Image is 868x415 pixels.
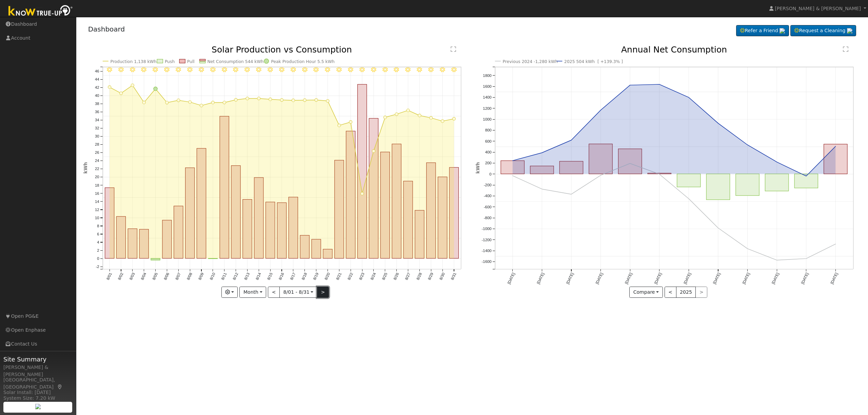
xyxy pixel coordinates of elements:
rect: onclick="" [277,203,286,258]
text: 2 [97,248,99,252]
rect: onclick="" [392,144,401,258]
i: 8/21 - Clear [336,67,341,72]
circle: onclick="" [360,192,363,195]
circle: onclick="" [540,151,544,154]
i: 8/02 - Clear [118,67,123,72]
circle: onclick="" [805,257,808,260]
rect: onclick="" [794,174,818,188]
circle: onclick="" [280,99,283,102]
text: [DATE] [712,272,721,285]
text: 8/29 [427,272,434,281]
text: kWh [475,162,480,174]
i: 8/05 - Clear [153,67,158,72]
circle: onclick="" [142,101,145,104]
text: 36 [95,110,99,114]
a: Map [57,384,63,390]
rect: onclick="" [765,174,789,191]
circle: onclick="" [119,92,122,95]
text: 8/28 [416,272,422,281]
circle: onclick="" [200,104,203,107]
circle: onclick="" [775,259,778,262]
circle: onclick="" [775,161,778,164]
circle: onclick="" [418,114,421,117]
i: 8/28 - Clear [417,67,422,72]
i: 8/25 - Clear [382,67,387,72]
i: 8/13 - Clear [244,67,250,72]
circle: onclick="" [315,99,318,102]
span: [PERSON_NAME] & [PERSON_NAME] [775,6,861,11]
circle: onclick="" [746,247,749,250]
text: 8/15 [266,272,273,281]
text: 8/13 [243,272,250,281]
text:  [450,46,456,53]
rect: onclick="" [289,197,298,258]
text: 8/24 [370,272,376,281]
text: 18 [95,183,99,187]
circle: onclick="" [717,122,720,125]
circle: onclick="" [570,193,573,196]
text:  [843,46,848,53]
circle: onclick="" [687,96,690,99]
i: 8/14 - Clear [256,67,261,72]
rect: onclick="" [736,174,759,196]
text: [DATE] [507,272,516,285]
text: 6 [97,232,99,236]
rect: onclick="" [174,206,183,258]
circle: onclick="" [131,84,134,87]
i: 8/29 - Clear [428,67,433,72]
text: [DATE] [683,272,692,285]
circle: onclick="" [834,243,837,246]
rect: onclick="" [707,174,730,200]
span: Site Summary [3,355,73,364]
i: 8/22 - Clear [348,67,353,72]
a: Dashboard [88,25,125,33]
circle: onclick="" [407,109,410,112]
rect: onclick="" [151,258,160,260]
text: 8/10 [209,272,216,281]
rect: onclick="" [300,235,309,258]
circle: onclick="" [257,97,260,100]
text: 12 [95,208,99,212]
i: 8/27 - Clear [405,67,410,72]
text: -400 [484,194,492,198]
text: 600 [485,139,492,143]
i: 8/23 - Clear [359,67,364,72]
a: Request a Cleaning [790,25,856,37]
text: [DATE] [830,272,839,285]
rect: onclick="" [231,166,240,258]
rect: onclick="" [618,149,642,174]
text: 10 [95,216,99,220]
button: < [268,287,280,298]
text: -1400 [482,249,492,253]
text: 8/04 [140,272,147,281]
text: 0 [489,172,491,176]
circle: onclick="" [326,100,329,103]
text: 1600 [483,84,491,88]
circle: onclick="" [395,113,398,116]
text: 0 [97,256,99,261]
circle: onclick="" [349,121,352,124]
rect: onclick="" [824,144,847,174]
circle: onclick="" [599,109,602,112]
text: 24 [95,159,99,163]
rect: onclick="" [105,188,114,258]
rect: onclick="" [128,229,137,258]
text: [DATE] [624,272,633,285]
rect: onclick="" [530,166,554,174]
circle: onclick="" [372,150,375,153]
text: 8/14 [255,272,262,281]
text: 38 [95,102,99,106]
rect: onclick="" [254,178,263,258]
rect: onclick="" [559,161,583,174]
i: 8/17 - Clear [290,67,295,72]
circle: onclick="" [687,197,690,200]
text: -800 [484,216,492,220]
text: 8/25 [381,272,388,281]
circle: onclick="" [540,188,544,191]
div: System Size: 7.20 kW [3,395,73,402]
text: 800 [485,128,492,132]
text: 2025 504 kWh [ +139.3% ] [564,59,623,64]
text: Net Consumption 544 kWh [207,59,263,64]
circle: onclick="" [165,101,169,104]
text: [DATE] [771,272,780,285]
